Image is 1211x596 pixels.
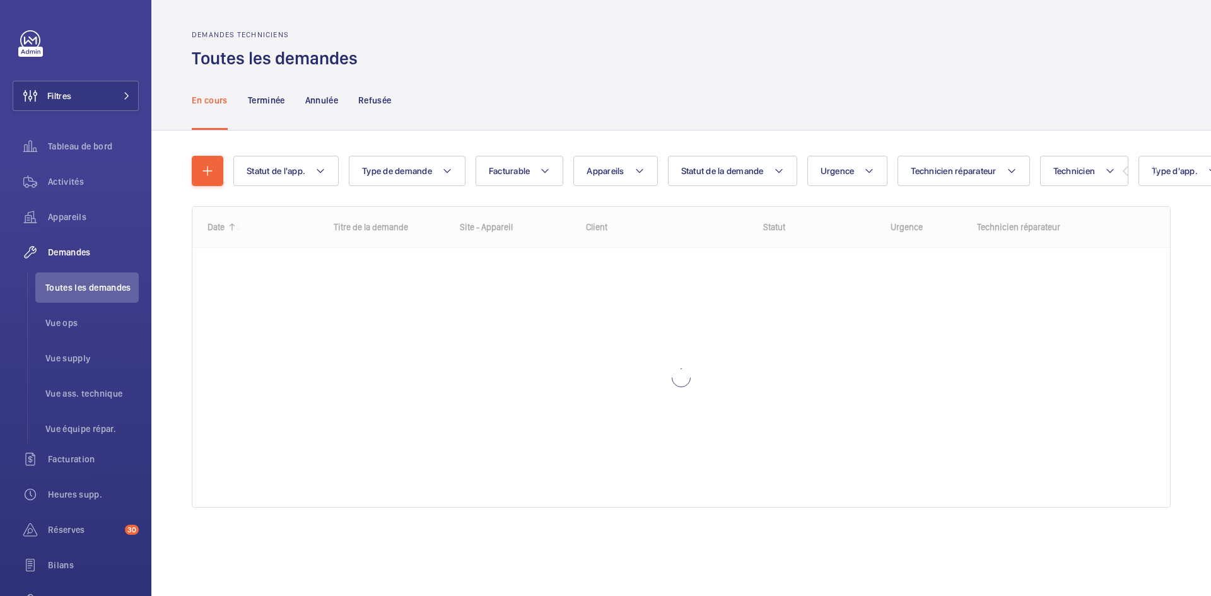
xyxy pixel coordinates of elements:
[45,352,139,365] span: Vue supply
[1152,166,1198,176] span: Type d'app.
[45,423,139,435] span: Vue équipe répar.
[305,94,338,107] p: Annulée
[48,246,139,259] span: Demandes
[807,156,888,186] button: Urgence
[13,81,139,111] button: Filtres
[48,211,139,223] span: Appareils
[1040,156,1129,186] button: Technicien
[47,90,71,102] span: Filtres
[45,317,139,329] span: Vue ops
[898,156,1029,186] button: Technicien réparateur
[48,559,139,571] span: Bilans
[587,166,624,176] span: Appareils
[349,156,465,186] button: Type de demande
[668,156,797,186] button: Statut de la demande
[248,94,285,107] p: Terminée
[45,387,139,400] span: Vue ass. technique
[476,156,564,186] button: Facturable
[489,166,530,176] span: Facturable
[45,281,139,294] span: Toutes les demandes
[911,166,996,176] span: Technicien réparateur
[48,175,139,188] span: Activités
[48,523,120,536] span: Réserves
[192,94,228,107] p: En cours
[192,30,365,39] h2: Demandes techniciens
[192,47,365,70] h1: Toutes les demandes
[821,166,855,176] span: Urgence
[1053,166,1096,176] span: Technicien
[48,488,139,501] span: Heures supp.
[48,140,139,153] span: Tableau de bord
[233,156,339,186] button: Statut de l'app.
[681,166,764,176] span: Statut de la demande
[362,166,432,176] span: Type de demande
[573,156,657,186] button: Appareils
[48,453,139,465] span: Facturation
[358,94,391,107] p: Refusée
[247,166,305,176] span: Statut de l'app.
[125,525,139,535] span: 30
